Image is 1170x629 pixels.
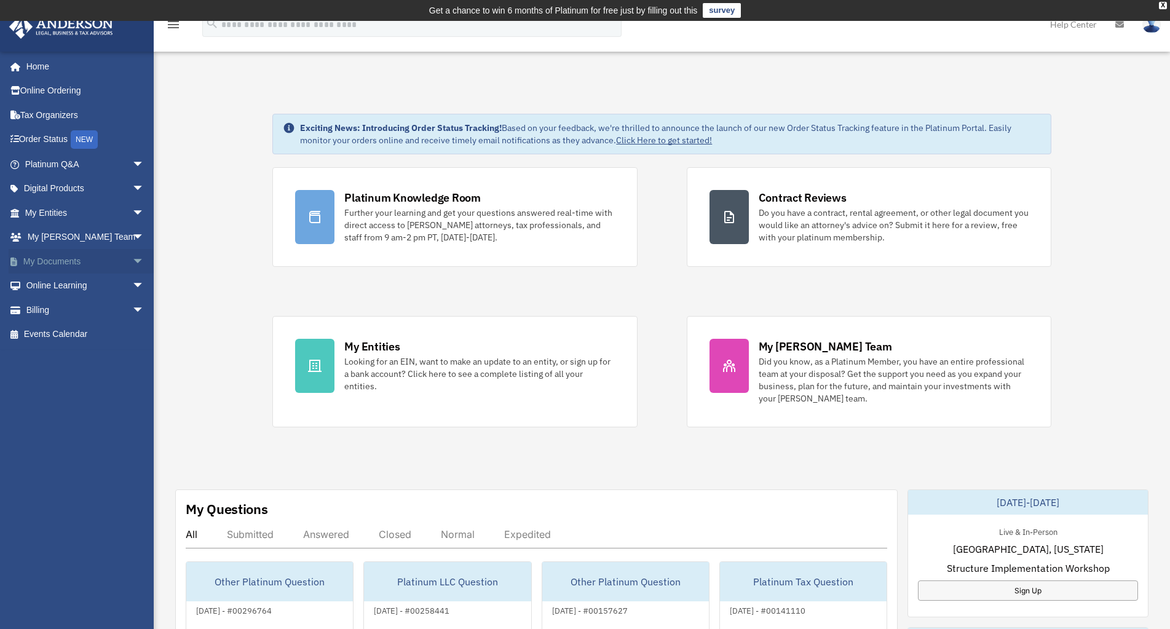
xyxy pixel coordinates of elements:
a: My [PERSON_NAME] Teamarrow_drop_down [9,225,163,250]
div: My [PERSON_NAME] Team [759,339,892,354]
div: Expedited [504,528,551,540]
div: My Entities [344,339,400,354]
div: Did you know, as a Platinum Member, you have an entire professional team at your disposal? Get th... [759,355,1029,405]
a: My Entitiesarrow_drop_down [9,200,163,225]
span: arrow_drop_down [132,274,157,299]
a: Billingarrow_drop_down [9,298,163,322]
div: [DATE]-[DATE] [908,490,1148,515]
div: Get a chance to win 6 months of Platinum for free just by filling out this [429,3,698,18]
div: Other Platinum Question [542,562,709,601]
a: Order StatusNEW [9,127,163,152]
div: Normal [441,528,475,540]
span: arrow_drop_down [132,176,157,202]
div: Platinum Knowledge Room [344,190,481,205]
div: All [186,528,197,540]
a: My Entities Looking for an EIN, want to make an update to an entity, or sign up for a bank accoun... [272,316,637,427]
div: [DATE] - #00296764 [186,603,282,616]
div: Based on your feedback, we're thrilled to announce the launch of our new Order Status Tracking fe... [300,122,1040,146]
span: arrow_drop_down [132,249,157,274]
strong: Exciting News: Introducing Order Status Tracking! [300,122,502,133]
i: menu [166,17,181,32]
a: My [PERSON_NAME] Team Did you know, as a Platinum Member, you have an entire professional team at... [687,316,1051,427]
div: Further your learning and get your questions answered real-time with direct access to [PERSON_NAM... [344,207,614,243]
a: Online Ordering [9,79,163,103]
a: Digital Productsarrow_drop_down [9,176,163,201]
div: Answered [303,528,349,540]
a: Events Calendar [9,322,163,347]
a: My Documentsarrow_drop_down [9,249,163,274]
div: NEW [71,130,98,149]
img: Anderson Advisors Platinum Portal [6,15,117,39]
img: User Pic [1142,15,1161,33]
div: Looking for an EIN, want to make an update to an entity, or sign up for a bank account? Click her... [344,355,614,392]
a: Click Here to get started! [616,135,712,146]
a: Platinum Knowledge Room Further your learning and get your questions answered real-time with dire... [272,167,637,267]
div: Submitted [227,528,274,540]
span: [GEOGRAPHIC_DATA], [US_STATE] [953,542,1104,556]
a: survey [703,3,741,18]
span: arrow_drop_down [132,298,157,323]
a: Tax Organizers [9,103,163,127]
a: Platinum Q&Aarrow_drop_down [9,152,163,176]
a: Home [9,54,157,79]
div: [DATE] - #00157627 [542,603,638,616]
a: Sign Up [918,580,1138,601]
span: arrow_drop_down [132,225,157,250]
div: Other Platinum Question [186,562,353,601]
a: Online Learningarrow_drop_down [9,274,163,298]
div: close [1159,2,1167,9]
div: My Questions [186,500,268,518]
span: Structure Implementation Workshop [947,561,1110,576]
div: Platinum Tax Question [720,562,887,601]
a: menu [166,22,181,32]
div: Platinum LLC Question [364,562,531,601]
span: arrow_drop_down [132,200,157,226]
div: Closed [379,528,411,540]
div: Do you have a contract, rental agreement, or other legal document you would like an attorney's ad... [759,207,1029,243]
span: arrow_drop_down [132,152,157,177]
div: Live & In-Person [989,524,1067,537]
i: search [205,17,219,30]
div: Contract Reviews [759,190,847,205]
div: [DATE] - #00141110 [720,603,815,616]
div: [DATE] - #00258441 [364,603,459,616]
a: Contract Reviews Do you have a contract, rental agreement, or other legal document you would like... [687,167,1051,267]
